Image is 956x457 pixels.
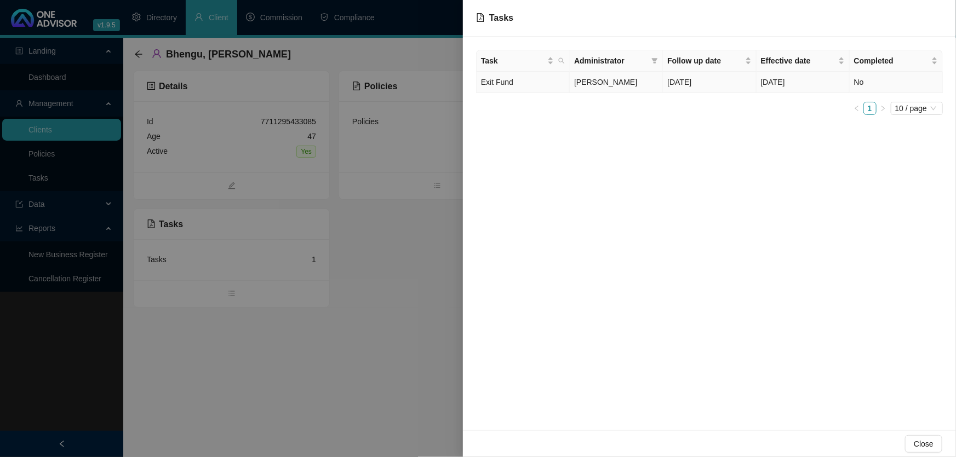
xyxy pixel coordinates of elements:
span: Effective date [761,55,836,67]
span: Administrator [574,55,647,67]
span: right [880,105,886,112]
span: filter [649,53,660,69]
span: Follow up date [667,55,742,67]
th: Task [477,50,570,72]
td: [DATE] [663,72,756,93]
li: 1 [863,102,877,115]
span: search [558,57,565,64]
li: Next Page [877,102,890,115]
a: 1 [864,102,876,114]
span: Task [481,55,545,67]
span: Completed [854,55,929,67]
button: Close [905,435,942,453]
td: [DATE] [757,72,850,93]
th: Completed [850,50,943,72]
span: filter [651,57,658,64]
td: Exit Fund [477,72,570,93]
th: Follow up date [663,50,756,72]
span: left [854,105,860,112]
span: search [556,53,567,69]
span: [PERSON_NAME] [574,78,637,86]
button: left [850,102,863,115]
td: No [850,72,943,93]
div: Page Size [891,102,943,115]
span: file-pdf [476,13,485,22]
span: Close [914,438,934,450]
span: 10 / page [895,102,938,114]
span: Tasks [489,13,513,22]
button: right [877,102,890,115]
li: Previous Page [850,102,863,115]
th: Effective date [757,50,850,72]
